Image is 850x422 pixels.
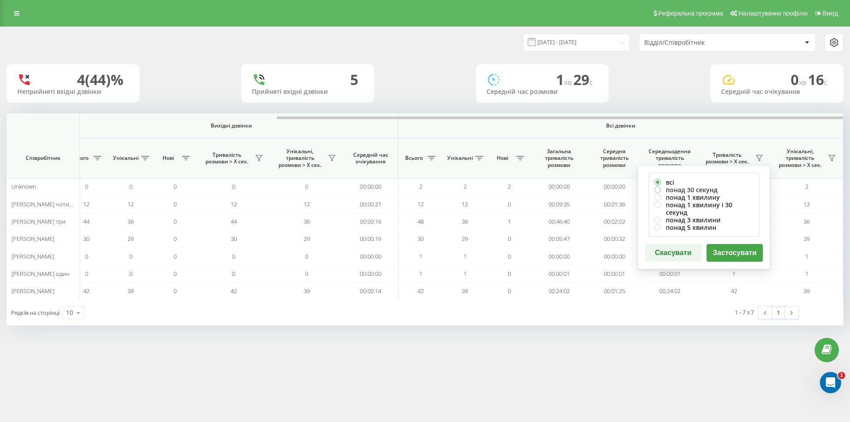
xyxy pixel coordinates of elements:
div: 5 [350,71,358,88]
span: 0 [791,70,808,89]
td: 00:24:02 [642,283,697,300]
span: 36 [304,217,310,225]
span: Вихід [823,10,838,17]
td: 00:01:36 [587,195,642,213]
span: 0 [508,235,511,243]
span: 12 [417,200,424,208]
span: 0 [174,287,177,295]
span: хв [799,77,808,87]
td: 00:09:35 [531,195,587,213]
span: Співробітник [14,155,72,162]
span: 29 [304,235,310,243]
span: 30 [417,235,424,243]
span: 0 [129,270,132,278]
span: 39 [462,287,468,295]
span: 0 [305,252,308,260]
div: 1 - 7 з 7 [735,308,754,317]
label: понад 30 секунд [654,186,753,194]
span: [PERSON_NAME] [12,252,54,260]
span: 30 [83,235,89,243]
div: 10 [66,308,73,317]
span: 1 [464,270,467,278]
span: Унікальні [113,155,139,162]
span: 12 [231,200,237,208]
span: Тривалість розмови > Х сек. [201,151,252,165]
span: c [589,77,593,87]
span: 1 [732,270,735,278]
span: 42 [231,287,237,295]
span: 29 [462,235,468,243]
label: понад 3 хвилини [654,216,753,224]
td: 00:00:00 [343,265,398,283]
span: 39 [304,287,310,295]
span: Унікальні, тривалість розмови > Х сек. [775,148,825,169]
span: 1 [419,270,422,278]
span: 0 [508,252,511,260]
span: 16 [808,70,827,89]
span: 0 [85,182,88,190]
span: 0 [174,252,177,260]
td: 00:00:16 [343,213,398,230]
td: 00:00:00 [531,178,587,195]
span: 2 [508,182,511,190]
span: 0 [85,252,88,260]
span: 29 [127,235,134,243]
span: 42 [83,287,89,295]
span: 12 [304,200,310,208]
span: 0 [174,270,177,278]
td: 00:00:19 [343,230,398,248]
span: 36 [462,217,468,225]
span: 39 [804,287,810,295]
button: Застосувати [707,244,763,262]
span: 0 [174,182,177,190]
td: 00:05:47 [531,230,587,248]
span: 29 [804,235,810,243]
td: 00:00:14 [343,283,398,300]
span: Загальна тривалість розмови [538,148,580,169]
td: 00:24:02 [531,283,587,300]
span: 1 [464,252,467,260]
span: 44 [83,217,89,225]
span: Нові [491,155,514,162]
span: хв [564,77,573,87]
span: Середній час очікування [350,151,391,165]
span: 12 [804,200,810,208]
span: 12 [83,200,89,208]
span: 1 [805,252,808,260]
span: 30 [231,235,237,243]
span: 0 [508,200,511,208]
td: 00:46:40 [531,213,587,230]
span: Унікальні, тривалість розмови > Х сек. [274,148,325,169]
span: 0 [174,200,177,208]
span: 0 [129,182,132,190]
span: 42 [417,287,424,295]
span: Unknown [12,182,36,190]
span: Всього [69,155,91,162]
span: 0 [232,252,235,260]
span: 48 [417,217,424,225]
span: 2 [464,182,467,190]
span: 44 [231,217,237,225]
td: 00:00:32 [587,230,642,248]
label: понад 1 хвилину [654,194,753,201]
td: 00:00:01 [587,265,642,283]
span: 42 [731,287,737,295]
span: 0 [508,287,511,295]
span: 1 [508,217,511,225]
div: Неприйняті вхідні дзвінки [17,88,129,96]
span: 0 [232,270,235,278]
span: 0 [508,270,511,278]
span: Вихідні дзвінки [85,122,378,129]
label: всі [654,178,753,186]
td: 00:00:00 [531,248,587,265]
div: Прийняті вхідні дзвінки [252,88,363,96]
button: Скасувати [645,244,701,262]
div: Відділ/Співробітник [644,39,750,46]
span: c [824,77,827,87]
a: 1 [772,306,785,319]
label: понад 5 хвилин [654,224,753,231]
td: 00:00:00 [587,248,642,265]
div: 4 (44)% [77,71,124,88]
span: Реферальна програма [658,10,723,17]
span: 0 [232,182,235,190]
